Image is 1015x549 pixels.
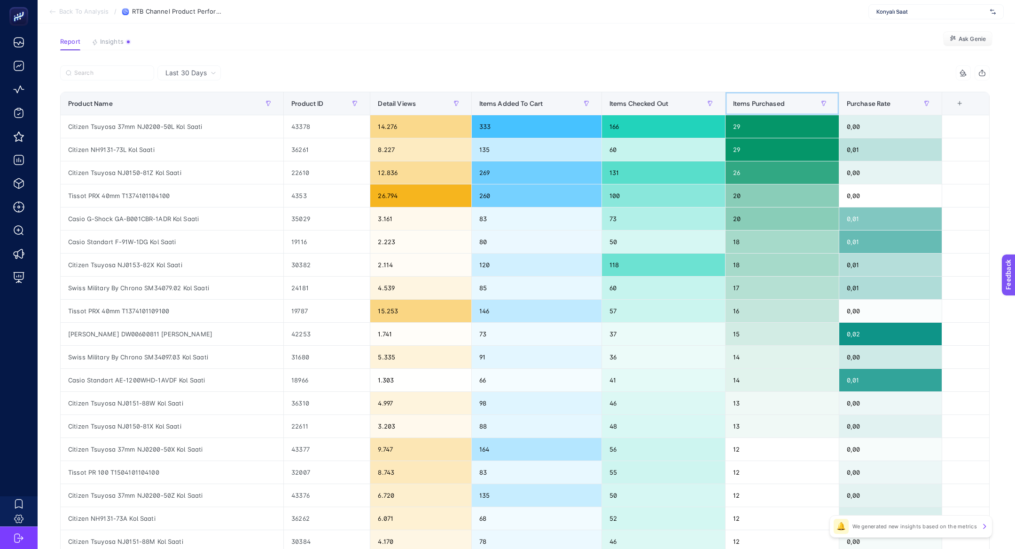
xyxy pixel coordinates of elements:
div: 0,01 [839,277,942,299]
div: 52 [602,507,725,530]
div: Citizen Tsuyosa NJ0153-82X Kol Saati [61,254,283,276]
div: 35029 [284,207,370,230]
div: 12 [726,484,839,507]
div: Tissot PR 100 T1504101104100 [61,461,283,484]
div: 0,00 [839,161,942,184]
div: Casio Standart F-91W-1DG Kol Saati [61,231,283,253]
div: 0,00 [839,461,942,484]
div: 1.741 [370,323,471,345]
div: 3.161 [370,207,471,230]
div: [PERSON_NAME] DW00600811 [PERSON_NAME] [61,323,283,345]
div: 0,00 [839,184,942,207]
div: 43378 [284,115,370,138]
div: 20 [726,184,839,207]
div: 19787 [284,300,370,322]
span: Report [60,38,80,46]
div: 269 [472,161,601,184]
div: 29 [726,115,839,138]
div: 55 [602,461,725,484]
div: 37 [602,323,725,345]
div: 0,00 [839,415,942,438]
div: 24181 [284,277,370,299]
div: 0,00 [839,346,942,368]
span: Product Name [68,100,113,107]
div: 83 [472,461,601,484]
div: 36310 [284,392,370,414]
div: 0,00 [839,115,942,138]
div: 36262 [284,507,370,530]
div: 36 [602,346,725,368]
div: 31680 [284,346,370,368]
div: 164 [472,438,601,461]
div: Citizen NH9131-73A Kol Saati [61,507,283,530]
div: Citizen Tsuyosa 37mm NJ0200-50Z Kol Saati [61,484,283,507]
div: 91 [472,346,601,368]
div: 85 [472,277,601,299]
div: 68 [472,507,601,530]
div: 15.253 [370,300,471,322]
div: 4353 [284,184,370,207]
div: Tissot PRX 40mm T1374101109100 [61,300,283,322]
input: Search [74,70,148,77]
div: 56 [602,438,725,461]
div: 6.720 [370,484,471,507]
div: 14 [726,346,839,368]
div: 0,01 [839,207,942,230]
div: 5.335 [370,346,471,368]
button: Ask Genie [943,32,992,47]
div: 26 [726,161,839,184]
div: Citizen Tsuyosa NJ0150-81Z Kol Saati [61,161,283,184]
span: Detail Views [378,100,416,107]
div: 9.747 [370,438,471,461]
div: 60 [602,277,725,299]
span: Insights [100,38,124,46]
div: 17 [726,277,839,299]
div: 13 [726,415,839,438]
div: 57 [602,300,725,322]
div: 6.071 [370,507,471,530]
div: 14.276 [370,115,471,138]
div: 12 [726,461,839,484]
div: 0,01 [839,254,942,276]
div: Swiss Military By Chrono SM34079.02 Kol Saati [61,277,283,299]
div: 12 [726,507,839,530]
div: 80 [472,231,601,253]
div: 26.794 [370,184,471,207]
div: 98 [472,392,601,414]
img: svg%3e [990,7,996,16]
div: 43376 [284,484,370,507]
div: 66 [472,369,601,391]
span: Purchase Rate [847,100,891,107]
div: 146 [472,300,601,322]
div: 2.114 [370,254,471,276]
div: 0,01 [839,138,942,161]
div: Citizen Tsuyosa 37mm NJ0200-50L Kol Saati [61,115,283,138]
div: 22611 [284,415,370,438]
span: RTB Channel Product Performance [132,8,226,16]
div: 260 [472,184,601,207]
div: 14 [726,369,839,391]
div: 60 [602,138,725,161]
div: 15 [726,323,839,345]
div: 18 [726,254,839,276]
div: 12.836 [370,161,471,184]
div: 131 [602,161,725,184]
div: 8.743 [370,461,471,484]
div: 120 [472,254,601,276]
div: 32007 [284,461,370,484]
span: Items Added To Cart [479,100,543,107]
span: / [114,8,117,15]
span: Back To Analysis [59,8,109,16]
span: Items Purchased [733,100,785,107]
div: 42253 [284,323,370,345]
div: 0,00 [839,484,942,507]
div: 36261 [284,138,370,161]
div: 7 items selected [950,100,957,120]
div: 13 [726,392,839,414]
div: 50 [602,231,725,253]
div: 0,01 [839,231,942,253]
span: Product ID [291,100,323,107]
span: Items Checked Out [609,100,668,107]
div: 135 [472,138,601,161]
div: Citizen Tsuyosa NJ0151-88W Kol Saati [61,392,283,414]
